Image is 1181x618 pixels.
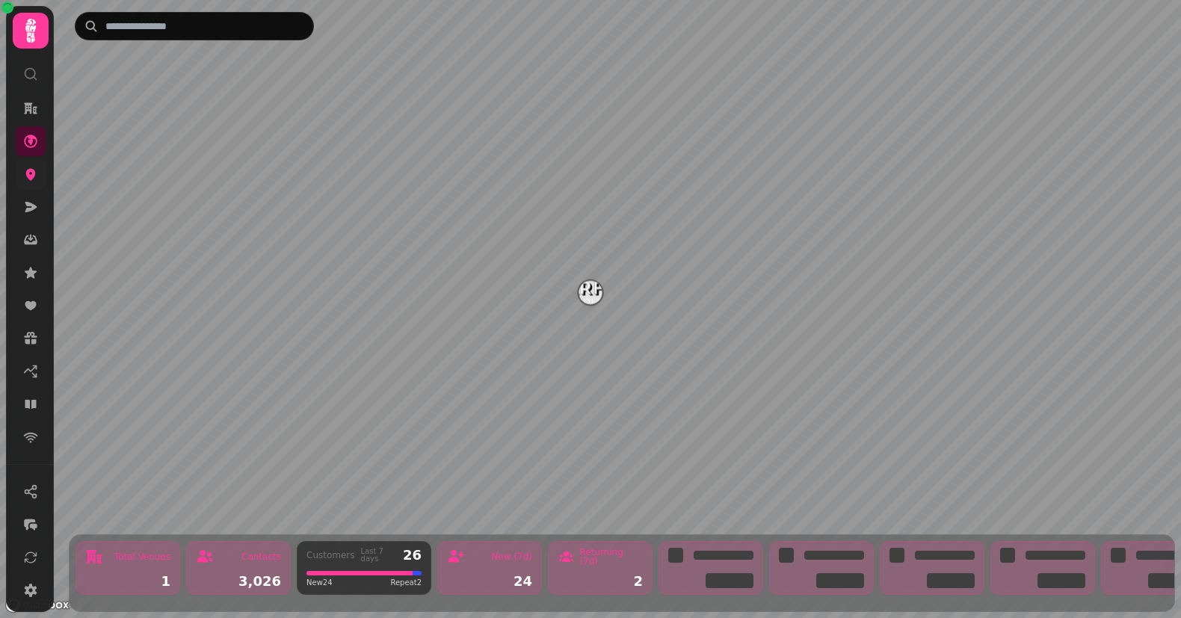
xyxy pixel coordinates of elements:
button: Starfish Loves Coffee [579,281,602,305]
span: Repeat 2 [390,577,422,588]
div: Customers [306,551,355,560]
div: New (7d) [491,552,532,561]
div: 2 [558,575,643,588]
div: 24 [447,575,532,588]
a: Mapbox logo [4,596,70,614]
div: 26 [403,549,422,562]
div: Last 7 days [361,548,397,563]
div: Contacts [241,552,281,561]
div: Total Venues [114,552,170,561]
div: 3,026 [196,575,281,588]
div: 1 [85,575,170,588]
div: Map marker [579,281,602,309]
span: New 24 [306,577,333,588]
div: Returning (7d) [579,548,643,566]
